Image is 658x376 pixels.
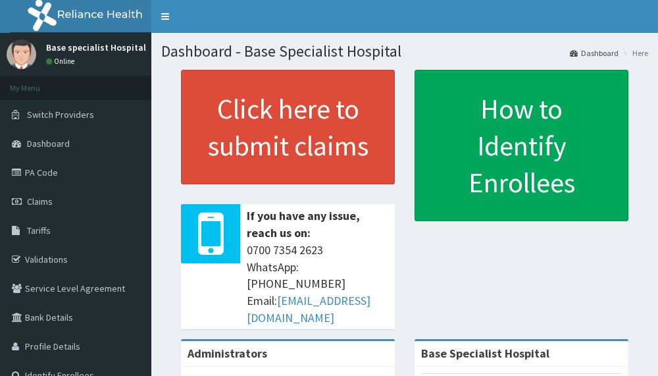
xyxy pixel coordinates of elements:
p: Base specialist Hospital [46,43,146,52]
span: Dashboard [27,138,70,149]
span: Claims [27,196,53,207]
img: User Image [7,40,36,69]
strong: Base Specialist Hospital [421,346,549,361]
li: Here [620,47,648,59]
b: If you have any issue, reach us on: [247,208,360,240]
span: 0700 7354 2623 WhatsApp: [PHONE_NUMBER] Email: [247,242,388,327]
a: How to Identify Enrollees [415,70,628,221]
h1: Dashboard - Base Specialist Hospital [161,43,648,60]
span: Tariffs [27,225,51,236]
b: Administrators [188,346,267,361]
a: Dashboard [570,47,619,59]
a: Online [46,57,78,66]
a: [EMAIL_ADDRESS][DOMAIN_NAME] [247,293,370,325]
a: Click here to submit claims [181,70,395,184]
span: Switch Providers [27,109,94,121]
